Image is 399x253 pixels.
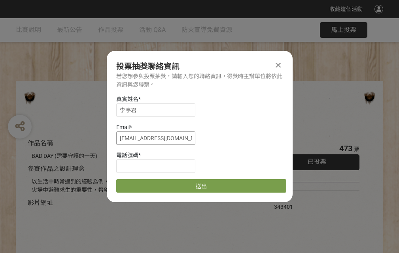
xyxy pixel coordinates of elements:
span: Email [116,124,130,130]
span: 真實姓名 [116,96,138,102]
a: 活動 Q&A [139,18,166,42]
span: 473 [339,144,352,153]
span: 影片網址 [28,199,53,206]
span: 電話號碼 [116,152,138,158]
a: 防火宣導免費資源 [182,18,232,42]
span: 最新公告 [57,26,82,34]
span: 馬上投票 [331,26,356,34]
span: 票 [354,146,359,152]
div: 以生活中時常遇到的經驗為例，透過對比的方式宣傳住宅用火災警報器、家庭逃生計畫及火場中避難求生的重要性，希望透過趣味的短影音讓更多人認識到更多的防火觀念。 [32,178,250,194]
span: 收藏這個活動 [329,6,363,12]
a: 作品投票 [98,18,123,42]
a: 比賽說明 [16,18,41,42]
span: 作品名稱 [28,139,53,147]
div: 投票抽獎聯絡資訊 [116,60,283,72]
span: 防火宣導免費資源 [182,26,232,34]
span: 已投票 [307,158,326,165]
div: 若您想參與投票抽獎，請輸入您的聯絡資訊，得獎時主辦單位將依此資訊與您聯繫。 [116,72,283,89]
span: 參賽作品之設計理念 [28,165,85,172]
iframe: Facebook Share [295,195,335,202]
a: 最新公告 [57,18,82,42]
span: 比賽說明 [16,26,41,34]
span: 活動 Q&A [139,26,166,34]
div: BAD DAY (需要守護的一天) [32,152,250,160]
button: 馬上投票 [320,22,367,38]
button: 送出 [116,179,286,193]
span: 作品投票 [98,26,123,34]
